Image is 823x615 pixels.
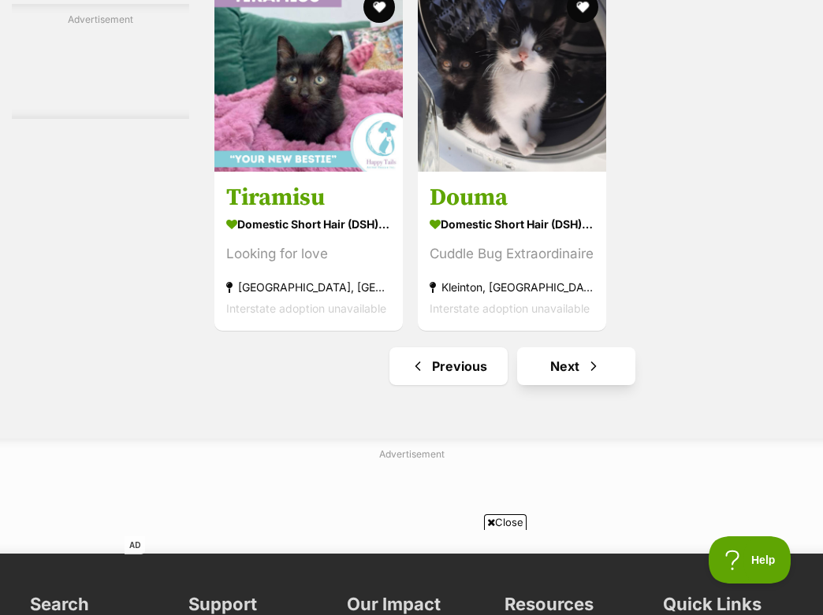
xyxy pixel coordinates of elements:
[430,213,594,236] strong: Domestic Short Hair (DSH) Cat
[430,183,594,213] h3: Douma
[430,302,590,316] span: Interstate adoption unavailable
[484,514,527,530] span: Close
[226,183,391,213] h3: Tiramisu
[214,172,403,332] a: Tiramisu Domestic Short Hair (DSH) Cat Looking for love [GEOGRAPHIC_DATA], [GEOGRAPHIC_DATA] Inte...
[226,213,391,236] strong: Domestic Short Hair (DSH) Cat
[213,347,811,385] nav: Pagination
[12,4,189,119] div: Advertisement
[226,302,386,316] span: Interstate adoption unavailable
[517,347,635,385] a: Next page
[226,277,391,298] strong: [GEOGRAPHIC_DATA], [GEOGRAPHIC_DATA]
[709,536,791,584] iframe: Help Scout Beacon - Open
[125,536,145,554] span: AD
[430,277,594,298] strong: Kleinton, [GEOGRAPHIC_DATA]
[125,536,698,607] iframe: Advertisement
[430,244,594,265] div: Cuddle Bug Extraordinaire
[418,172,606,332] a: Douma Domestic Short Hair (DSH) Cat Cuddle Bug Extraordinaire Kleinton, [GEOGRAPHIC_DATA] Interst...
[389,347,508,385] a: Previous page
[226,244,391,265] div: Looking for love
